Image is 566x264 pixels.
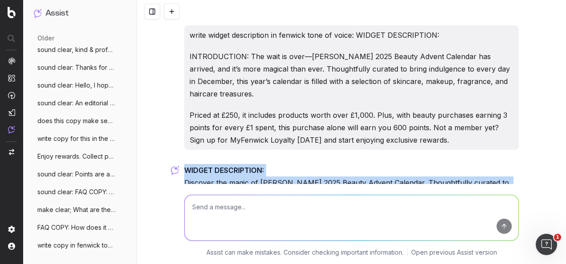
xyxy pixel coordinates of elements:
[190,109,513,146] p: Priced at £250, it includes products worth over £1,000. Plus, with beauty purchases earning 3 poi...
[171,166,179,175] img: Botify assist logo
[37,34,54,43] span: older
[34,7,126,20] button: Assist
[8,226,15,233] img: Setting
[8,7,16,18] img: Botify logo
[30,149,130,164] button: Enjoy rewards. Collect points & get noti
[37,81,116,90] span: sound clear: Hello, I hope you're well.
[190,29,513,41] p: write widget description in fenwick tone of voice: WIDGET DESCRIPTION:
[411,248,497,257] a: Open previous Assist version
[206,248,404,257] p: Assist can make mistakes. Consider checking important information.
[37,99,116,108] span: sound clear: An editorial article focuse
[8,74,15,82] img: Intelligence
[30,96,130,110] button: sound clear: An editorial article focuse
[184,164,519,214] p: Discover the magic of [PERSON_NAME] 2025 Beauty Advent Calendar. Thoughtfully curated to bring in...
[30,238,130,252] button: write copy in fenwick tone of voice foll
[9,149,14,155] img: Switch project
[8,57,15,64] img: Analytics
[30,220,130,235] button: FAQ COPY: How does it work? Collect
[8,126,15,133] img: Assist
[34,9,42,17] img: Assist
[37,205,116,214] span: make clear; What are the additional bene
[37,241,116,250] span: write copy in fenwick tone of voice foll
[37,223,116,232] span: FAQ COPY: How does it work? Collect
[30,167,130,181] button: sound clear: Points are added automatica
[37,134,116,143] span: write copy for this in the Fenwick tone
[8,243,15,250] img: My account
[30,203,130,217] button: make clear; What are the additional bene
[30,43,130,57] button: sound clear, kind & professional: Hey Fa
[30,60,130,75] button: sound clear: Thanks for re-sharing, sorr
[45,7,69,20] h1: Assist
[37,45,116,54] span: sound clear, kind & professional: Hey Fa
[8,92,15,99] img: Activation
[30,132,130,146] button: write copy for this in the Fenwick tone
[554,234,561,241] span: 1
[37,170,116,179] span: sound clear: Points are added automatica
[30,185,130,199] button: sound clear: FAQ COPY: How does it wo
[37,63,116,72] span: sound clear: Thanks for re-sharing, sorr
[30,78,130,92] button: sound clear: Hello, I hope you're well.
[30,114,130,128] button: does this copy make sense? 'Turn Up the
[190,50,513,100] p: INTRODUCTION: The wait is over—[PERSON_NAME] 2025 Beauty Advent Calendar has arrived, and it’s mo...
[184,166,264,175] strong: WIDGET DESCRIPTION:
[536,234,557,255] iframe: Intercom live chat
[37,188,116,196] span: sound clear: FAQ COPY: How does it wo
[37,152,116,161] span: Enjoy rewards. Collect points & get noti
[37,116,116,125] span: does this copy make sense? 'Turn Up the
[8,109,15,116] img: Studio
